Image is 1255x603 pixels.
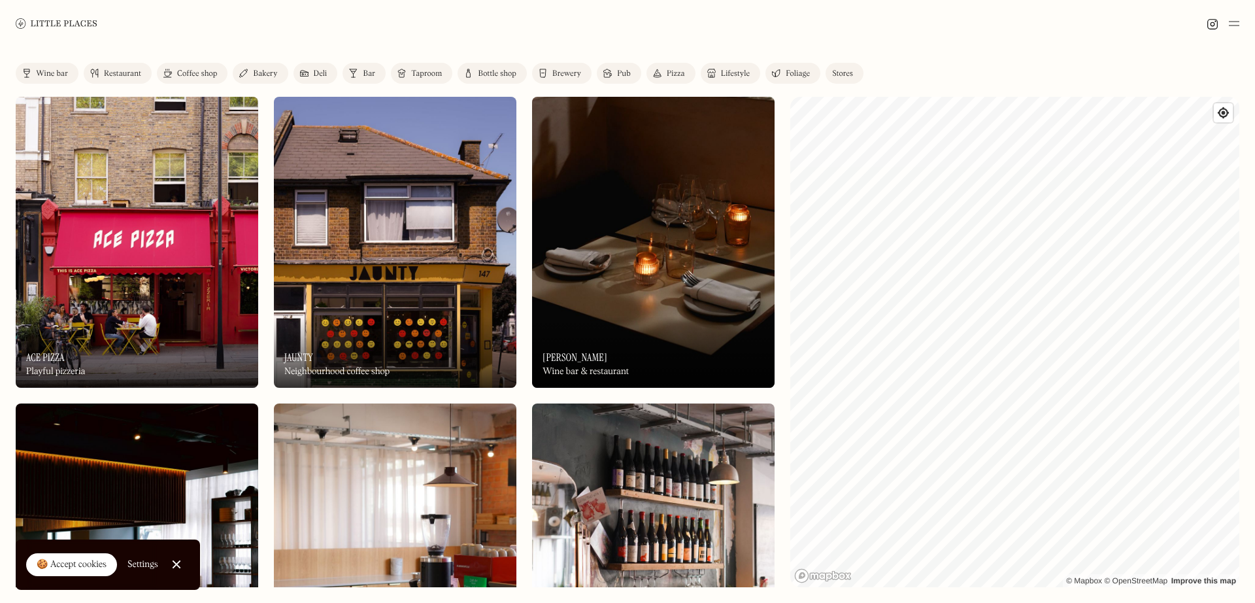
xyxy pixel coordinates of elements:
[1104,576,1167,585] a: OpenStreetMap
[363,70,375,78] div: Bar
[16,97,258,388] a: Ace PizzaAce PizzaAce PizzaPlayful pizzeria
[127,560,158,569] div: Settings
[411,70,442,78] div: Taproom
[314,70,327,78] div: Deli
[552,70,581,78] div: Brewery
[794,568,852,583] a: Mapbox homepage
[532,97,775,388] img: Luna
[532,97,775,388] a: LunaLuna[PERSON_NAME]Wine bar & restaurant
[721,70,750,78] div: Lifestyle
[1066,576,1102,585] a: Mapbox
[37,559,107,572] div: 🍪 Accept cookies
[233,63,288,84] a: Bakery
[458,63,527,84] a: Bottle shop
[646,63,695,84] a: Pizza
[163,551,190,577] a: Close Cookie Popup
[127,550,158,579] a: Settings
[274,97,516,388] img: Jaunty
[532,63,592,84] a: Brewery
[36,70,68,78] div: Wine bar
[16,63,78,84] a: Wine bar
[157,63,227,84] a: Coffee shop
[26,351,65,364] h3: Ace Pizza
[1214,103,1233,122] button: Find my location
[786,70,810,78] div: Foliage
[832,70,853,78] div: Stores
[104,70,141,78] div: Restaurant
[667,70,685,78] div: Pizza
[543,351,607,364] h3: [PERSON_NAME]
[790,97,1239,587] canvas: Map
[274,97,516,388] a: JauntyJauntyJauntyNeighbourhood coffee shop
[826,63,863,84] a: Stores
[284,351,313,364] h3: Jaunty
[597,63,641,84] a: Pub
[284,366,390,377] div: Neighbourhood coffee shop
[765,63,820,84] a: Foliage
[177,70,217,78] div: Coffee shop
[617,70,631,78] div: Pub
[701,63,760,84] a: Lifestyle
[26,553,117,577] a: 🍪 Accept cookies
[1171,576,1236,585] a: Improve this map
[543,366,629,377] div: Wine bar & restaurant
[84,63,152,84] a: Restaurant
[478,70,516,78] div: Bottle shop
[293,63,338,84] a: Deli
[391,63,452,84] a: Taproom
[16,97,258,388] img: Ace Pizza
[26,366,86,377] div: Playful pizzeria
[253,70,277,78] div: Bakery
[343,63,386,84] a: Bar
